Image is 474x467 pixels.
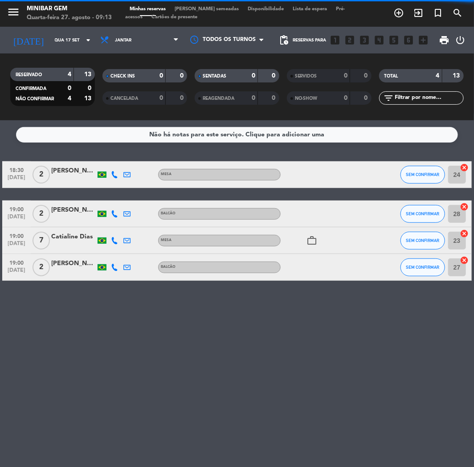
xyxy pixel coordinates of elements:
div: [PERSON_NAME] [51,166,96,176]
i: looks_4 [374,34,385,46]
span: SERVIDOS [295,74,317,78]
strong: 0 [252,95,255,101]
i: turned_in_not [433,8,443,18]
span: 19:00 [5,204,28,214]
i: [DATE] [7,31,50,49]
strong: 0 [272,73,277,79]
span: 2 [33,258,50,276]
button: SEM CONFIRMAR [400,166,445,184]
span: CONFIRMADA [16,86,46,91]
span: Lista de espera [288,7,331,12]
span: MESA [161,238,172,242]
input: Filtrar por nome... [394,93,463,103]
div: LOG OUT [454,27,467,53]
div: MiniBar Gem [27,4,112,13]
span: SEM CONFIRMAR [406,238,439,243]
span: 2 [33,166,50,184]
span: Cartões de presente [147,15,202,20]
span: Jantar [115,38,131,43]
div: Quarta-feira 27. agosto - 09:13 [27,13,112,22]
span: [DATE] [5,175,28,185]
i: cancel [460,256,469,265]
strong: 0 [364,73,369,79]
span: Minhas reservas [125,7,170,12]
span: SENTADAS [203,74,226,78]
span: TOTAL [384,74,398,78]
span: NÃO CONFIRMAR [16,97,54,101]
span: 19:00 [5,257,28,267]
span: [DATE] [5,267,28,278]
strong: 0 [180,95,185,101]
strong: 0 [364,95,369,101]
strong: 13 [453,73,462,79]
i: looks_6 [403,34,415,46]
span: 18:30 [5,164,28,175]
strong: 0 [272,95,277,101]
i: filter_list [384,93,394,103]
span: Disponibilidade [243,7,288,12]
strong: 4 [436,73,440,79]
i: power_settings_new [455,35,466,45]
i: looks_two [344,34,356,46]
strong: 0 [88,85,93,91]
div: [PERSON_NAME] [51,205,96,215]
span: CHECK INS [110,74,135,78]
div: Catialine Dias [51,232,96,242]
strong: 0 [344,73,347,79]
strong: 13 [84,95,93,102]
i: cancel [460,163,469,172]
strong: 0 [180,73,185,79]
i: exit_to_app [413,8,424,18]
i: search [452,8,463,18]
strong: 4 [68,71,71,78]
span: 2 [33,205,50,223]
span: 7 [33,232,50,250]
span: BALCÃO [161,265,176,269]
span: BALCÃO [161,212,176,215]
button: SEM CONFIRMAR [400,205,445,223]
span: 19:00 [5,230,28,241]
span: pending_actions [279,35,290,45]
i: add_circle_outline [393,8,404,18]
strong: 0 [252,73,255,79]
i: cancel [460,202,469,211]
i: add_box [418,34,429,46]
strong: 0 [159,73,163,79]
strong: 13 [84,71,93,78]
div: Não há notas para este serviço. Clique para adicionar uma [150,130,325,140]
span: [PERSON_NAME] semeadas [170,7,243,12]
span: CANCELADA [110,96,138,101]
i: looks_3 [359,34,371,46]
span: [DATE] [5,214,28,224]
span: [DATE] [5,241,28,251]
span: MESA [161,172,172,176]
strong: 0 [159,95,163,101]
span: print [439,35,450,45]
i: menu [7,5,20,19]
strong: 0 [344,95,347,101]
i: arrow_drop_down [83,35,94,45]
strong: 0 [68,85,71,91]
span: RESERVADO [16,73,42,77]
i: looks_5 [388,34,400,46]
span: REAGENDADA [203,96,234,101]
i: cancel [460,229,469,238]
i: looks_one [330,34,341,46]
span: NO-SHOW [295,96,318,101]
button: SEM CONFIRMAR [400,232,445,250]
strong: 4 [68,95,71,102]
span: SEM CONFIRMAR [406,211,439,216]
span: SEM CONFIRMAR [406,172,439,177]
span: SEM CONFIRMAR [406,265,439,270]
span: Reservas para [293,38,327,43]
button: SEM CONFIRMAR [400,258,445,276]
i: work_outline [306,235,317,246]
div: [PERSON_NAME] [51,258,96,269]
button: menu [7,5,20,22]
